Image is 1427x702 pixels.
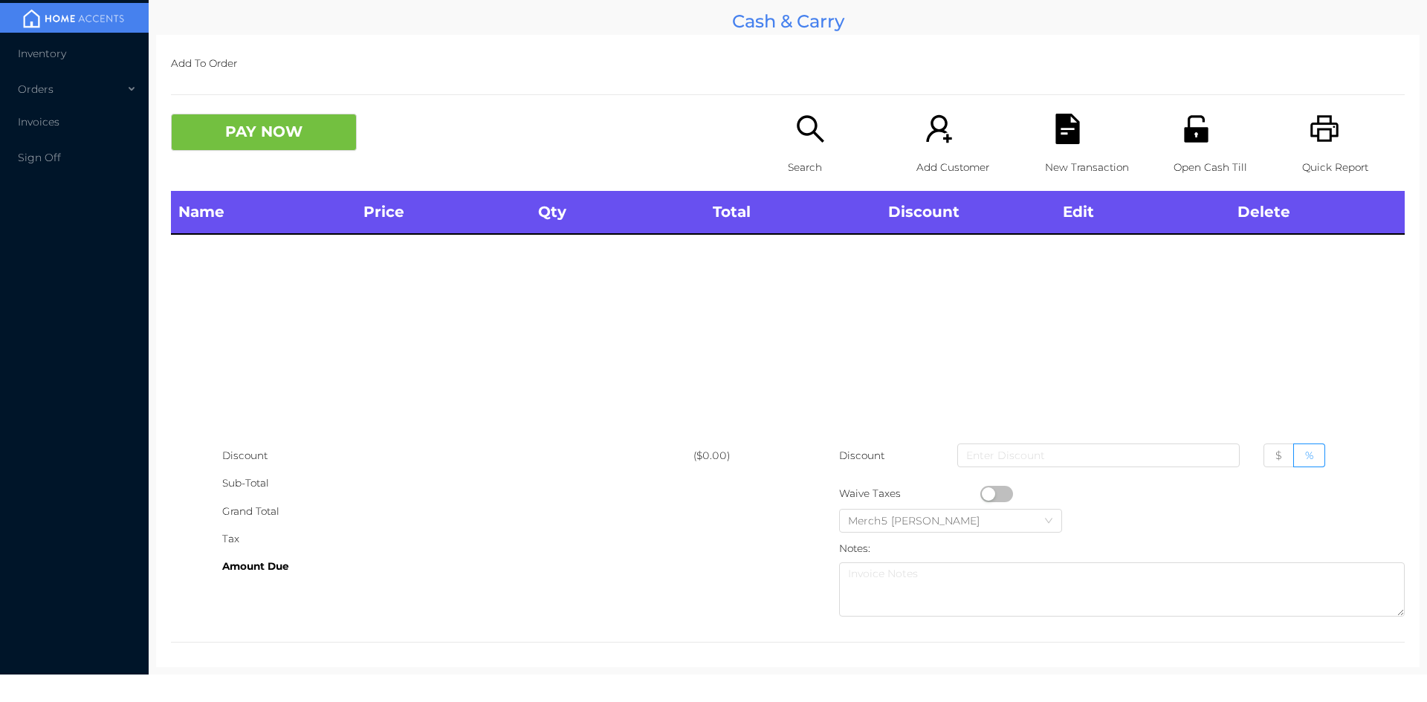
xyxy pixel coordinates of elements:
[957,443,1240,467] input: Enter Discount
[839,442,886,469] p: Discount
[18,151,61,164] span: Sign Off
[1045,154,1148,181] p: New Transaction
[1174,154,1276,181] p: Open Cash Till
[916,154,1019,181] p: Add Customer
[18,7,129,30] img: mainBanner
[222,498,693,525] div: Grand Total
[1181,114,1211,144] i: icon: unlock
[839,480,980,507] div: Waive Taxes
[795,114,826,144] i: icon: search
[1044,516,1053,527] i: icon: down
[531,191,705,234] th: Qty
[693,442,788,469] div: ($0.00)
[705,191,880,234] th: Total
[788,154,890,181] p: Search
[1230,191,1405,234] th: Delete
[1302,154,1405,181] p: Quick Report
[356,191,531,234] th: Price
[18,115,59,129] span: Invoices
[1310,114,1340,144] i: icon: printer
[924,114,954,144] i: icon: user-add
[881,191,1055,234] th: Discount
[222,553,693,580] div: Amount Due
[171,50,1405,77] p: Add To Order
[1305,449,1313,462] span: %
[1055,191,1230,234] th: Edit
[222,442,693,469] div: Discount
[156,7,1420,35] div: Cash & Carry
[839,542,870,554] label: Notes:
[222,525,693,553] div: Tax
[1275,449,1282,462] span: $
[222,469,693,497] div: Sub-Total
[1052,114,1083,144] i: icon: file-text
[171,114,357,151] button: PAY NOW
[18,47,66,60] span: Inventory
[171,191,356,234] th: Name
[848,510,994,532] div: Merch5 Lawrence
